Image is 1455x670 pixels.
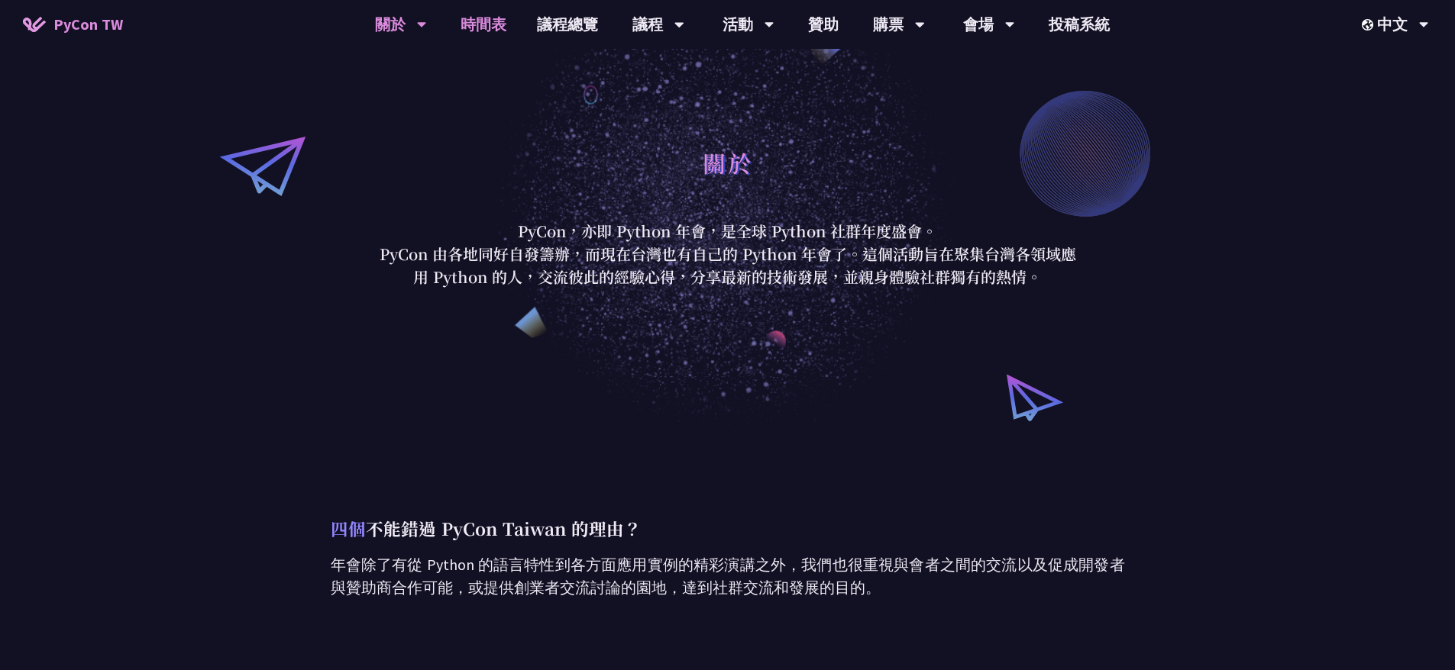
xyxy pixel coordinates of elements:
span: PyCon TW [53,13,123,36]
p: 年會除了有從 Python 的語言特性到各方面應用實例的精彩演講之外，我們也很重視與會者之間的交流以及促成開發者與贊助商合作可能，或提供創業者交流討論的園地，達到社群交流和發展的目的。 [331,553,1125,599]
img: Home icon of PyCon TW 2025 [23,17,46,32]
h1: 關於 [703,140,753,185]
p: PyCon，亦即 Python 年會，是全球 Python 社群年度盛會。 [373,220,1083,243]
p: 不能錯過 PyCon Taiwan 的理由？ [331,515,1125,542]
p: PyCon 由各地同好自發籌辦，而現在台灣也有自己的 Python 年會了。這個活動旨在聚集台灣各領域應用 Python 的人，交流彼此的經驗心得，分享最新的技術發展，並親身體驗社群獨有的熱情。 [373,243,1083,288]
img: Locale Icon [1362,19,1377,31]
span: 四個 [331,516,366,540]
a: PyCon TW [8,5,138,43]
